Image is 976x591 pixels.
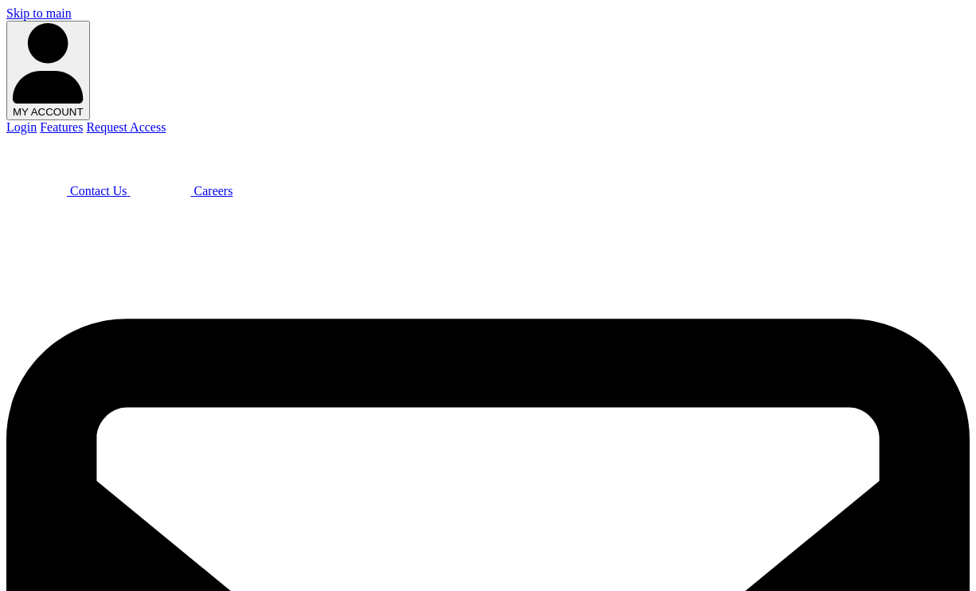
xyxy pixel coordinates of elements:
a: Request Access [86,120,166,134]
img: Beacon Funding chat [6,135,67,195]
a: Contact Us [6,184,131,198]
a: Features [40,120,83,134]
span: Contact Us [70,184,127,198]
a: Careers [131,184,233,198]
span: Careers [194,184,233,198]
a: Skip to main [6,6,72,20]
button: MY ACCOUNT [6,21,90,120]
img: Beacon Funding Careers [131,135,191,195]
a: Login [6,120,37,134]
